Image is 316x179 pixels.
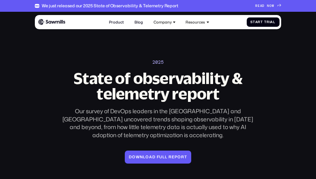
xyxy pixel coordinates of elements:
div: Resources [186,20,205,24]
span: S [250,20,253,24]
span: i [269,20,271,24]
span: o [132,155,136,159]
a: READNOW [255,4,281,8]
span: T [264,20,267,24]
span: l [273,20,275,24]
span: t [253,20,255,24]
span: d [152,155,156,159]
div: 2025 [152,59,164,65]
span: w [136,155,140,159]
div: We just released our 2025 State of Observability & Telemetry Report [42,3,178,9]
span: l [143,155,145,159]
span: r [267,20,269,24]
span: D [262,4,265,8]
span: n [140,155,143,159]
div: Company [151,17,178,27]
span: o [145,155,149,159]
span: f [157,155,160,159]
span: o [177,155,181,159]
a: Product [106,17,127,27]
span: a [149,155,152,159]
h2: State of observability & telemetry report [57,71,258,101]
div: Resources [183,17,211,27]
span: u [159,155,162,159]
span: W [272,4,274,8]
span: E [258,4,260,8]
span: t [260,20,263,24]
span: D [129,155,132,159]
a: Downloadfullreport [125,151,191,164]
span: a [255,20,258,24]
a: Blog [132,17,146,27]
span: R [255,4,258,8]
span: a [270,20,273,24]
span: e [172,155,175,159]
span: p [175,155,177,159]
div: Our survey of DevOps leaders in the [GEOGRAPHIC_DATA] and [GEOGRAPHIC_DATA] uncovered trends shap... [57,107,258,139]
span: t [184,155,187,159]
a: StartTrial [247,17,280,27]
span: l [162,155,165,159]
span: r [169,155,172,159]
span: l [165,155,167,159]
span: N [267,4,269,8]
div: Company [154,20,172,24]
span: r [181,155,184,159]
span: r [258,20,260,24]
span: A [260,4,263,8]
span: O [269,4,272,8]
